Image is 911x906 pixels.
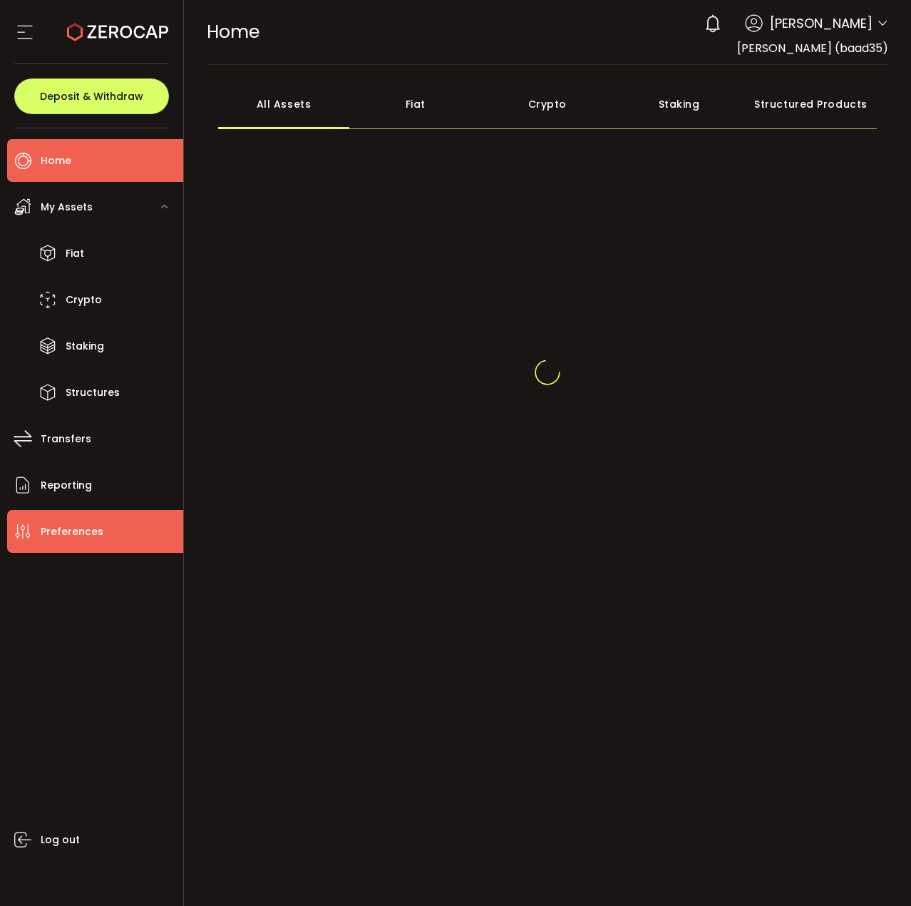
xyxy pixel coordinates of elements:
span: Fiat [66,243,84,264]
div: Structured Products [745,79,877,129]
span: Home [41,151,71,171]
div: Crypto [481,79,613,129]
span: Preferences [41,521,103,542]
span: Reporting [41,475,92,496]
span: Home [207,19,259,44]
span: Log out [41,830,80,850]
div: All Assets [218,79,350,129]
span: Deposit & Withdraw [40,91,143,101]
div: Fiat [349,79,481,129]
span: My Assets [41,197,93,218]
button: Deposit & Withdraw [14,78,169,114]
span: [PERSON_NAME] [770,14,873,33]
span: Structures [66,382,120,403]
span: Transfers [41,429,91,449]
span: [PERSON_NAME] (baad35) [737,40,888,56]
span: Staking [66,336,104,357]
span: Crypto [66,290,102,310]
div: Staking [613,79,745,129]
